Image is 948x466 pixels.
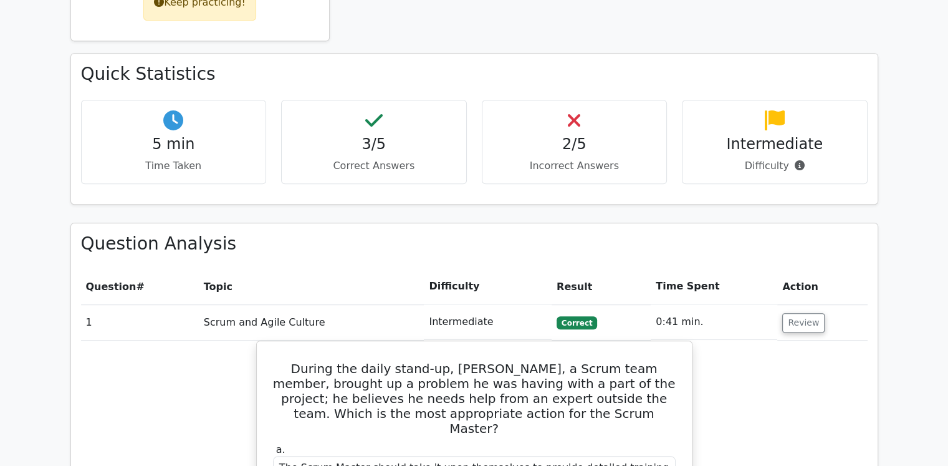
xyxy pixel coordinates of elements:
td: 1 [81,304,199,340]
span: Correct [557,316,597,329]
h4: 5 min [92,135,256,153]
span: Question [86,281,136,293]
th: Time Spent [651,269,777,304]
h4: 3/5 [292,135,456,153]
span: a. [276,444,285,455]
h4: Intermediate [692,135,857,153]
th: Difficulty [424,269,552,304]
p: Time Taken [92,158,256,173]
td: Intermediate [424,304,552,340]
p: Incorrect Answers [492,158,657,173]
p: Correct Answers [292,158,456,173]
th: Result [552,269,651,304]
h3: Quick Statistics [81,64,868,85]
td: Scrum and Agile Culture [199,304,424,340]
th: Topic [199,269,424,304]
button: Review [782,313,825,333]
th: # [81,269,199,304]
p: Difficulty [692,158,857,173]
td: 0:41 min. [651,304,777,340]
th: Action [777,269,867,304]
h4: 2/5 [492,135,657,153]
h5: During the daily stand-up, [PERSON_NAME], a Scrum team member, brought up a problem he was having... [272,361,677,436]
h3: Question Analysis [81,233,868,255]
